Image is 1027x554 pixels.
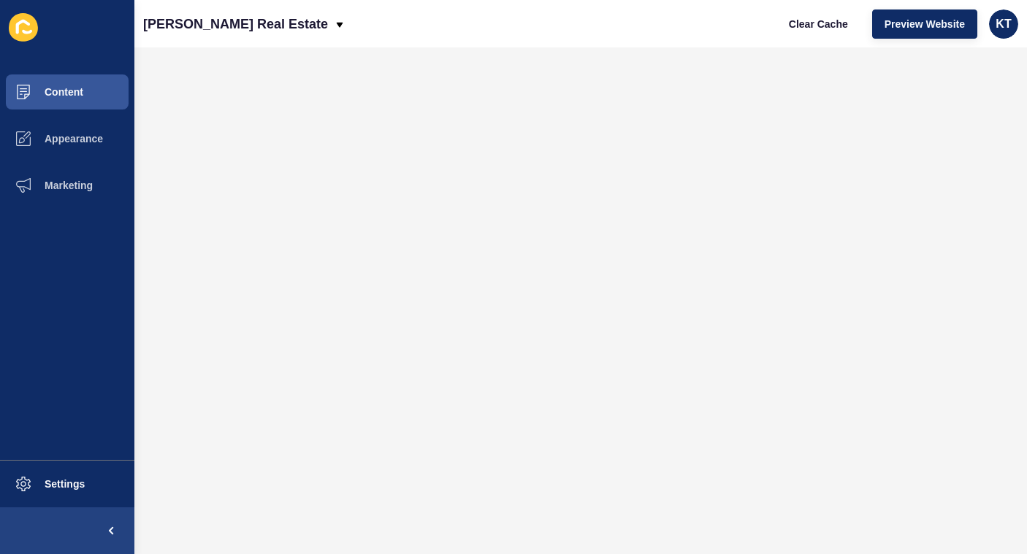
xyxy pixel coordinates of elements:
[885,17,965,31] span: Preview Website
[143,6,328,42] p: [PERSON_NAME] Real Estate
[789,17,848,31] span: Clear Cache
[996,17,1011,31] span: KT
[872,9,977,39] button: Preview Website
[776,9,860,39] button: Clear Cache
